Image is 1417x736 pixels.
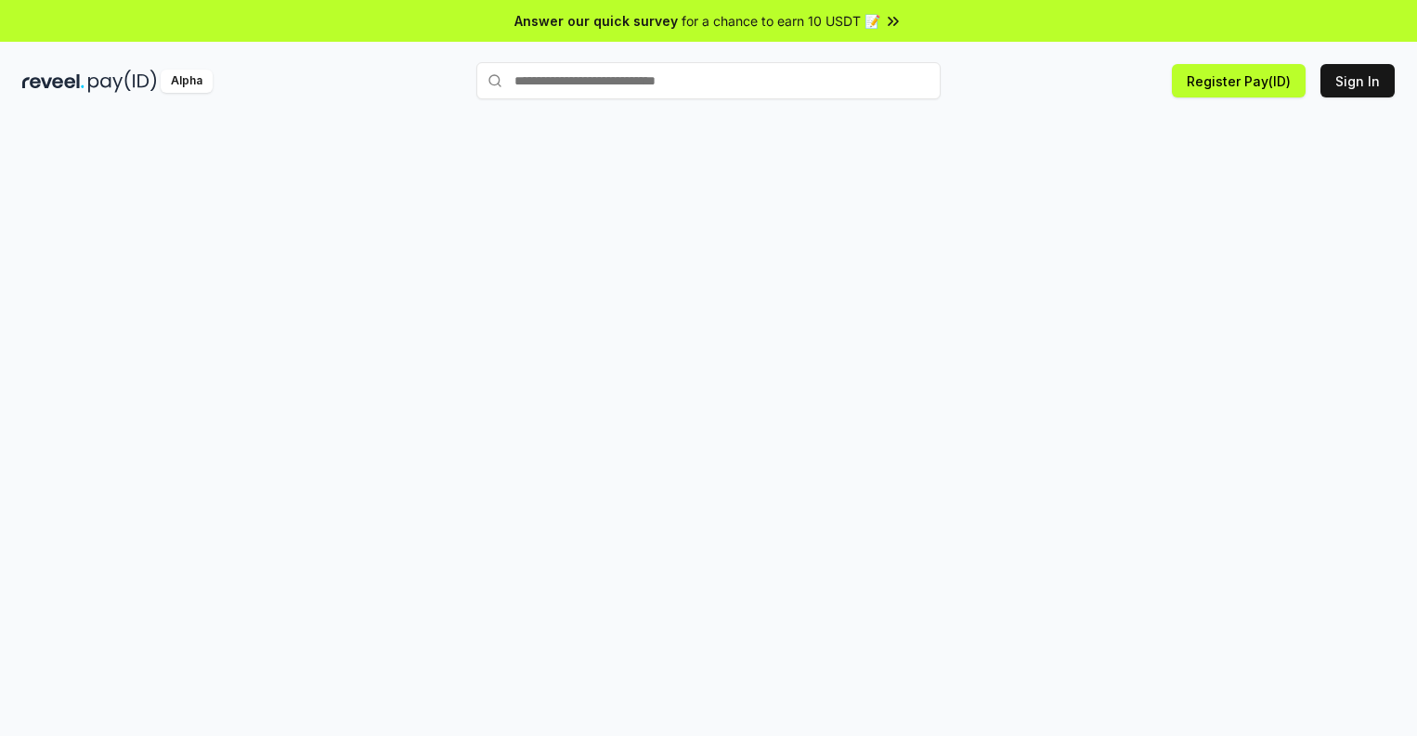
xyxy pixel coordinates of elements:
[1172,64,1306,97] button: Register Pay(ID)
[514,11,678,31] span: Answer our quick survey
[22,70,84,93] img: reveel_dark
[88,70,157,93] img: pay_id
[682,11,880,31] span: for a chance to earn 10 USDT 📝
[1320,64,1395,97] button: Sign In
[161,70,213,93] div: Alpha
